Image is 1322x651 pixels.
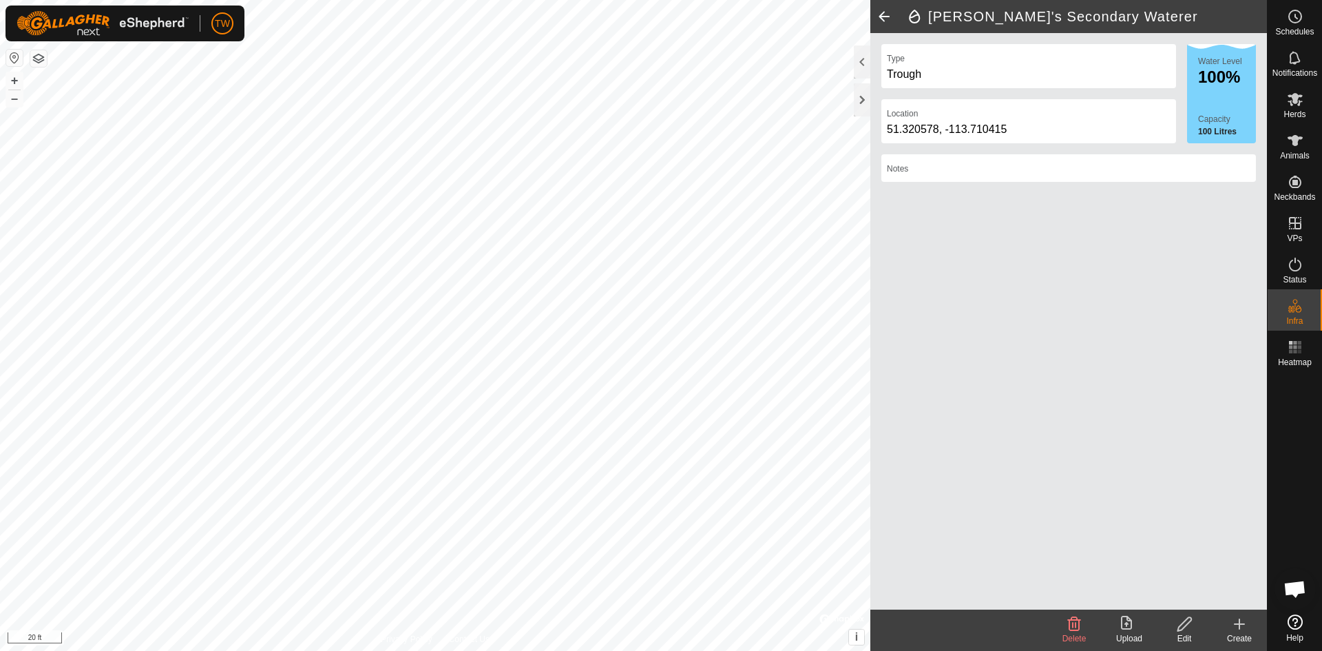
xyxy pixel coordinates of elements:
span: Schedules [1275,28,1314,36]
div: 100% [1198,69,1256,85]
span: Delete [1062,634,1087,643]
label: Type [887,52,905,65]
span: Heatmap [1278,358,1312,366]
a: Contact Us [449,633,490,645]
span: Notifications [1272,69,1317,77]
span: Infra [1286,317,1303,325]
label: 100 Litres [1198,125,1256,138]
div: Open chat [1274,568,1316,610]
span: TW [215,17,230,31]
label: Water Level [1198,56,1242,66]
span: VPs [1287,234,1302,242]
span: Help [1286,634,1303,642]
img: Gallagher Logo [17,11,189,36]
button: – [6,90,23,107]
label: Notes [887,163,908,175]
label: Location [887,107,918,120]
button: Reset Map [6,50,23,66]
label: Capacity [1198,113,1256,125]
span: Animals [1280,152,1310,160]
span: i [855,631,858,643]
span: Status [1283,276,1306,284]
span: Neckbands [1274,193,1315,201]
div: 51.320578, -113.710415 [887,121,1171,138]
span: Herds [1283,110,1305,118]
a: Privacy Policy [381,633,432,645]
div: Create [1212,632,1267,645]
div: Trough [887,66,1171,83]
div: Upload [1102,632,1157,645]
button: Map Layers [30,50,47,67]
button: i [849,630,864,645]
h2: [PERSON_NAME]'s Secondary Waterer [906,8,1267,25]
a: Help [1268,609,1322,648]
div: Edit [1157,632,1212,645]
button: + [6,72,23,89]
